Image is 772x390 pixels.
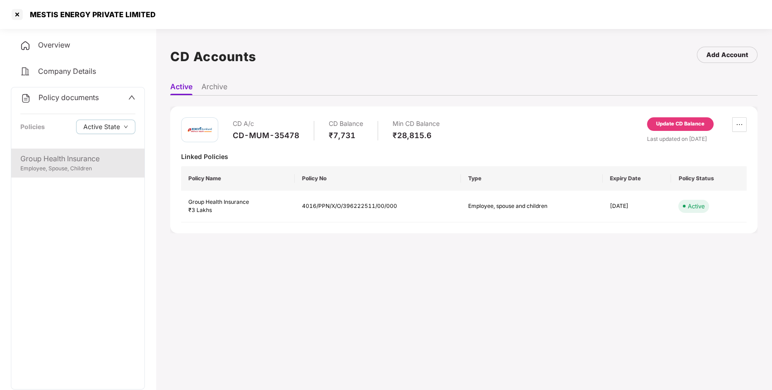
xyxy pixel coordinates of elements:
[603,191,671,223] td: [DATE]
[20,66,31,77] img: svg+xml;base64,PHN2ZyB4bWxucz0iaHR0cDovL3d3dy53My5vcmcvMjAwMC9zdmciIHdpZHRoPSIyNCIgaGVpZ2h0PSIyNC...
[656,120,705,128] div: Update CD Balance
[233,117,299,130] div: CD A/c
[295,191,460,223] td: 4016/PPN/X/O/396222511/00/000
[603,166,671,191] th: Expiry Date
[233,130,299,140] div: CD-MUM-35478
[671,166,747,191] th: Policy Status
[20,164,135,173] div: Employee, Spouse, Children
[295,166,460,191] th: Policy No
[128,94,135,101] span: up
[393,130,440,140] div: ₹28,815.6
[24,10,156,19] div: MESTIS ENERGY PRIVATE LIMITED
[188,198,288,207] div: Group Health Insurance
[20,153,135,164] div: Group Health Insurance
[461,166,603,191] th: Type
[170,47,256,67] h1: CD Accounts
[181,166,295,191] th: Policy Name
[170,82,192,95] li: Active
[647,135,747,143] div: Last updated on [DATE]
[20,40,31,51] img: svg+xml;base64,PHN2ZyB4bWxucz0iaHR0cDovL3d3dy53My5vcmcvMjAwMC9zdmciIHdpZHRoPSIyNCIgaGVpZ2h0PSIyNC...
[687,202,705,211] div: Active
[38,93,99,102] span: Policy documents
[38,67,96,76] span: Company Details
[38,40,70,49] span: Overview
[329,117,363,130] div: CD Balance
[124,125,128,130] span: down
[181,152,747,161] div: Linked Policies
[393,117,440,130] div: Min CD Balance
[201,82,227,95] li: Archive
[329,130,363,140] div: ₹7,731
[76,120,135,134] button: Active Statedown
[706,50,748,60] div: Add Account
[468,202,568,211] div: Employee, spouse and children
[186,125,213,135] img: icici.png
[20,122,45,132] div: Policies
[188,207,212,213] span: ₹3 Lakhs
[733,121,746,128] span: ellipsis
[83,122,120,132] span: Active State
[20,93,31,104] img: svg+xml;base64,PHN2ZyB4bWxucz0iaHR0cDovL3d3dy53My5vcmcvMjAwMC9zdmciIHdpZHRoPSIyNCIgaGVpZ2h0PSIyNC...
[732,117,747,132] button: ellipsis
